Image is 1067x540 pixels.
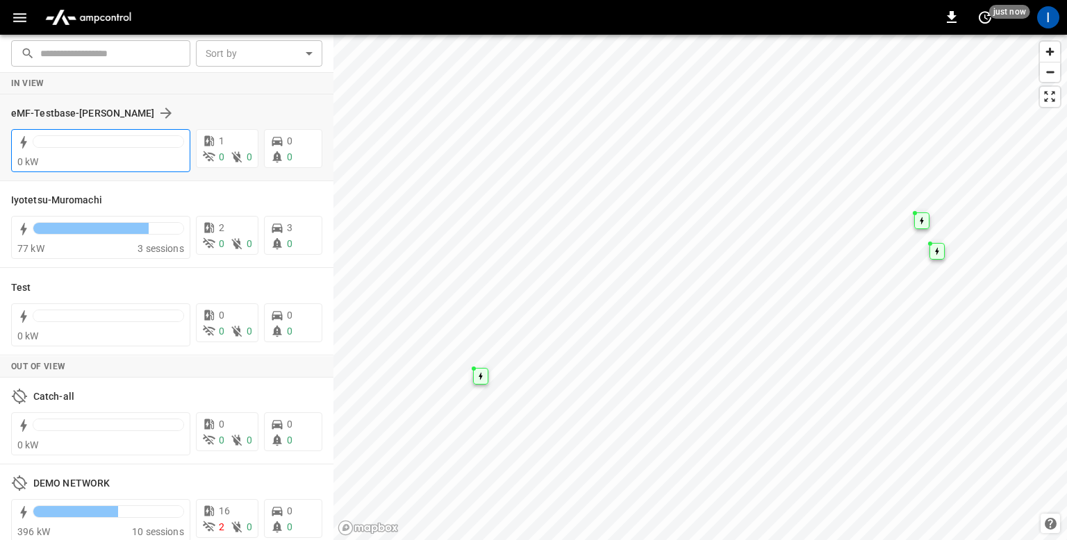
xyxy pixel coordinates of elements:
span: 0 [219,419,224,430]
div: Map marker [929,243,945,260]
span: 3 [287,222,292,233]
span: 0 [219,434,224,446]
span: Zoom out [1040,62,1060,82]
button: Zoom out [1040,62,1060,82]
span: 0 [219,238,224,249]
span: 10 sessions [132,526,184,537]
h6: Test [11,280,31,296]
div: Map marker [914,212,929,229]
img: ampcontrol.io logo [40,4,137,31]
span: 396 kW [17,526,50,537]
button: Zoom in [1040,42,1060,62]
div: profile-icon [1037,6,1059,28]
button: set refresh interval [974,6,996,28]
strong: In View [11,78,44,88]
span: 0 [287,238,292,249]
h6: Catch-all [33,389,74,405]
div: Map marker [473,368,488,385]
span: 0 [287,434,292,446]
span: 0 [287,151,292,162]
span: 0 kW [17,156,39,167]
span: 16 [219,505,230,516]
span: just now [989,5,1030,19]
span: 0 kW [17,439,39,450]
span: 0 [247,434,252,446]
span: 2 [219,521,224,532]
span: 77 kW [17,243,44,254]
span: 0 [287,326,292,337]
span: 0 [247,326,252,337]
canvas: Map [333,35,1067,540]
span: 0 [247,151,252,162]
span: 0 [219,326,224,337]
span: 0 [219,151,224,162]
span: 3 sessions [138,243,184,254]
span: 1 [219,135,224,146]
span: 2 [219,222,224,233]
span: 0 [287,419,292,430]
h6: DEMO NETWORK [33,476,110,491]
span: 0 [287,521,292,532]
h6: eMF-Testbase-Musashimurayama [11,106,155,121]
span: 0 [247,521,252,532]
span: 0 [287,310,292,321]
span: 0 kW [17,330,39,341]
span: 0 [219,310,224,321]
strong: Out of View [11,362,65,371]
h6: Iyotetsu-Muromachi [11,193,102,208]
span: 0 [287,135,292,146]
span: 0 [247,238,252,249]
span: 0 [287,505,292,516]
a: Mapbox homepage [338,520,399,536]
